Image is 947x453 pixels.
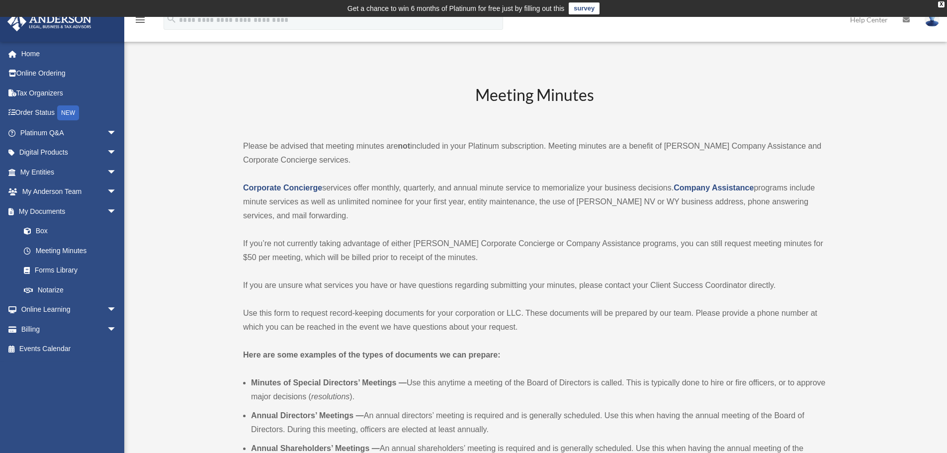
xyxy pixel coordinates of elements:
img: User Pic [925,12,940,27]
a: menu [134,17,146,26]
i: menu [134,14,146,26]
a: Platinum Q&Aarrow_drop_down [7,123,132,143]
a: Corporate Concierge [243,183,322,192]
li: Use this anytime a meeting of the Board of Directors is called. This is typically done to hire or... [251,376,826,404]
a: Forms Library [14,261,132,280]
div: close [938,1,945,7]
span: arrow_drop_down [107,319,127,340]
li: An annual directors’ meeting is required and is generally scheduled. Use this when having the ann... [251,409,826,437]
a: Notarize [14,280,132,300]
img: Anderson Advisors Platinum Portal [4,12,94,31]
a: Digital Productsarrow_drop_down [7,143,132,163]
p: If you are unsure what services you have or have questions regarding submitting your minutes, ple... [243,278,826,292]
p: Please be advised that meeting minutes are included in your Platinum subscription. Meeting minute... [243,139,826,167]
div: Get a chance to win 6 months of Platinum for free just by filling out this [347,2,565,14]
a: Order StatusNEW [7,103,132,123]
a: My Entitiesarrow_drop_down [7,162,132,182]
i: search [166,13,177,24]
span: arrow_drop_down [107,182,127,202]
span: arrow_drop_down [107,162,127,182]
a: Online Ordering [7,64,132,84]
em: resolutions [311,392,349,401]
b: Annual Directors’ Meetings — [251,411,364,420]
a: Events Calendar [7,339,132,359]
a: Billingarrow_drop_down [7,319,132,339]
a: Online Learningarrow_drop_down [7,300,132,320]
strong: not [398,142,410,150]
a: Tax Organizers [7,83,132,103]
a: Home [7,44,132,64]
b: Annual Shareholders’ Meetings — [251,444,380,453]
span: arrow_drop_down [107,201,127,222]
a: survey [569,2,600,14]
a: Meeting Minutes [14,241,127,261]
b: Minutes of Special Directors’ Meetings — [251,378,407,387]
span: arrow_drop_down [107,300,127,320]
p: If you’re not currently taking advantage of either [PERSON_NAME] Corporate Concierge or Company A... [243,237,826,265]
a: My Documentsarrow_drop_down [7,201,132,221]
p: Use this form to request record-keeping documents for your corporation or LLC. These documents wi... [243,306,826,334]
h2: Meeting Minutes [243,84,826,125]
span: arrow_drop_down [107,123,127,143]
a: My Anderson Teamarrow_drop_down [7,182,132,202]
span: arrow_drop_down [107,143,127,163]
a: Company Assistance [674,183,754,192]
div: NEW [57,105,79,120]
a: Box [14,221,132,241]
p: services offer monthly, quarterly, and annual minute service to memorialize your business decisio... [243,181,826,223]
strong: Here are some examples of the types of documents we can prepare: [243,351,501,359]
